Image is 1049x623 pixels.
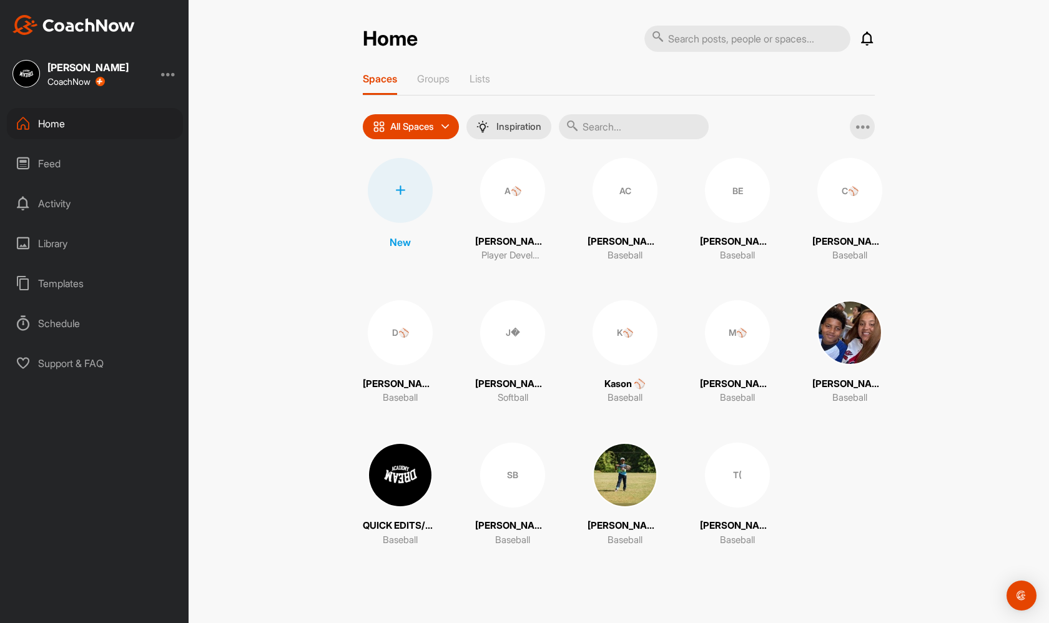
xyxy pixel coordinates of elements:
[593,443,657,508] img: square_fba498e573f94eeb1b69064ef57064da.jpg
[812,300,887,405] a: [PERSON_NAME] Fam ⚾️🥎Baseball
[1007,581,1037,611] div: Open Intercom Messenger
[363,519,438,533] p: QUICK EDITS/DROPS
[812,235,887,249] p: [PERSON_NAME] ⚾️
[705,158,770,223] div: BE
[498,391,528,405] p: Softball
[700,235,775,249] p: [PERSON_NAME]
[7,108,183,139] div: Home
[7,188,183,219] div: Activity
[368,300,433,365] div: D⚾
[47,77,105,87] div: CoachNow
[720,391,755,405] p: Baseball
[480,443,545,508] div: SB
[593,158,657,223] div: AC
[700,300,775,405] a: M⚾[PERSON_NAME] ⚾️Baseball
[417,72,450,85] p: Groups
[47,62,129,72] div: [PERSON_NAME]
[7,148,183,179] div: Feed
[363,377,438,391] p: [PERSON_NAME] BROS ⚾️
[832,248,867,263] p: Baseball
[363,300,438,405] a: D⚾[PERSON_NAME] BROS ⚾️Baseball
[608,391,643,405] p: Baseball
[470,72,490,85] p: Lists
[604,377,646,391] p: Kason ⚾️
[608,248,643,263] p: Baseball
[363,27,418,51] h2: Home
[593,300,657,365] div: K⚾
[7,348,183,379] div: Support & FAQ
[475,519,550,533] p: [PERSON_NAME] Bass
[480,300,545,365] div: J�
[832,391,867,405] p: Baseball
[588,235,662,249] p: [PERSON_NAME]
[383,391,418,405] p: Baseball
[720,533,755,547] p: Baseball
[700,377,775,391] p: [PERSON_NAME] ⚾️
[644,26,850,52] input: Search posts, people or spaces...
[383,533,418,547] p: Baseball
[588,300,662,405] a: K⚾Kason ⚾️Baseball
[390,235,411,250] p: New
[475,300,550,405] a: J�[PERSON_NAME] 🥎Softball
[720,248,755,263] p: Baseball
[475,377,550,391] p: [PERSON_NAME] 🥎
[368,443,433,508] img: square_cf84641c1b0bf994328a87de70c6dd67.jpg
[817,300,882,365] img: square_80925577480a9fb246e6852976bbcdb3.jpg
[12,15,135,35] img: CoachNow
[705,443,770,508] div: T(
[705,300,770,365] div: M⚾
[559,114,709,139] input: Search...
[475,235,550,249] p: [PERSON_NAME] ⚾️
[588,443,662,547] a: [PERSON_NAME]Baseball
[700,443,775,547] a: T([PERSON_NAME] (RJ'sBaseball
[390,122,434,132] p: All Spaces
[480,158,545,223] div: A⚾
[700,158,775,263] a: BE[PERSON_NAME]Baseball
[812,377,887,391] p: [PERSON_NAME] Fam ⚾️🥎
[496,122,541,132] p: Inspiration
[363,443,438,547] a: QUICK EDITS/DROPSBaseball
[7,228,183,259] div: Library
[7,308,183,339] div: Schedule
[7,268,183,299] div: Templates
[495,533,530,547] p: Baseball
[817,158,882,223] div: C⚾
[812,158,887,263] a: C⚾[PERSON_NAME] ⚾️Baseball
[608,533,643,547] p: Baseball
[373,120,385,133] img: icon
[481,248,544,263] p: Player Development
[588,519,662,533] p: [PERSON_NAME]
[363,72,397,85] p: Spaces
[12,60,40,87] img: square_cf84641c1b0bf994328a87de70c6dd67.jpg
[588,158,662,263] a: AC[PERSON_NAME]Baseball
[476,120,489,133] img: menuIcon
[475,443,550,547] a: SB[PERSON_NAME] BassBaseball
[475,158,550,263] a: A⚾[PERSON_NAME] ⚾️Player Development
[700,519,775,533] p: [PERSON_NAME] (RJ's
